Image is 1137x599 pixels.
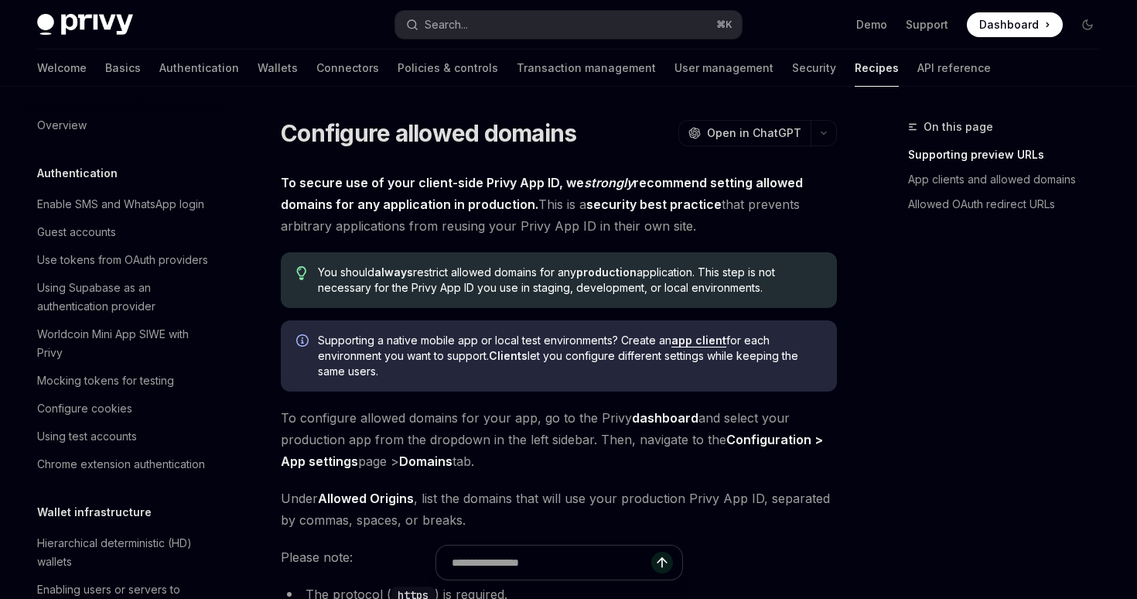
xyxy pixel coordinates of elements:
[399,454,452,469] strong: Domains
[37,371,174,390] div: Mocking tokens for testing
[908,192,1112,217] a: Allowed OAuth redirect URLs
[281,175,803,212] strong: To secure use of your client-side Privy App ID, we recommend setting allowed domains for any appl...
[37,279,213,316] div: Using Supabase as an authentication provider
[707,125,801,141] span: Open in ChatGPT
[37,399,132,418] div: Configure cookies
[979,17,1039,33] span: Dashboard
[651,552,673,573] button: Send message
[37,427,137,446] div: Using test accounts
[25,190,223,218] a: Enable SMS and WhatsApp login
[908,142,1112,167] a: Supporting preview URLs
[37,455,205,474] div: Chrome extension authentication
[281,488,837,531] span: Under , list the domains that will use your production Privy App ID, separated by commas, spaces,...
[632,410,698,426] a: dashboard
[37,534,213,571] div: Hierarchical deterministic (HD) wallets
[374,265,413,279] strong: always
[517,50,656,87] a: Transaction management
[281,172,837,237] span: This is a that prevents arbitrary applications from reusing your Privy App ID in their own site.
[395,11,741,39] button: Search...⌘K
[281,119,576,147] h1: Configure allowed domains
[37,325,213,362] div: Worldcoin Mini App SIWE with Privy
[37,116,87,135] div: Overview
[25,367,223,395] a: Mocking tokens for testing
[489,349,528,362] strong: Clients
[632,410,698,426] strong: dashboard
[678,120,811,146] button: Open in ChatGPT
[1075,12,1100,37] button: Toggle dark mode
[25,450,223,478] a: Chrome extension authentication
[584,175,633,190] em: strongly
[25,529,223,576] a: Hierarchical deterministic (HD) wallets
[37,503,152,522] h5: Wallet infrastructure
[25,395,223,423] a: Configure cookies
[105,50,141,87] a: Basics
[924,118,993,136] span: On this page
[25,111,223,139] a: Overview
[318,333,821,379] span: Supporting a native mobile app or local test environments? Create an for each environment you wan...
[967,12,1063,37] a: Dashboard
[908,167,1112,192] a: App clients and allowed domains
[425,15,468,34] div: Search...
[281,407,837,472] span: To configure allowed domains for your app, go to the Privy and select your production app from th...
[25,320,223,367] a: Worldcoin Mini App SIWE with Privy
[37,251,208,269] div: Use tokens from OAuth providers
[318,265,821,296] span: You should restrict allowed domains for any application. This step is not necessary for the Privy...
[318,491,414,506] strong: Allowed Origins
[159,50,239,87] a: Authentication
[855,50,899,87] a: Recipes
[398,50,498,87] a: Policies & controls
[37,14,133,36] img: dark logo
[586,197,722,212] strong: security best practice
[296,266,307,280] svg: Tip
[37,164,118,183] h5: Authentication
[25,246,223,274] a: Use tokens from OAuth providers
[906,17,948,33] a: Support
[674,50,773,87] a: User management
[671,334,726,347] a: app client
[576,265,637,279] strong: production
[856,17,887,33] a: Demo
[917,50,991,87] a: API reference
[37,223,116,241] div: Guest accounts
[25,218,223,246] a: Guest accounts
[316,50,379,87] a: Connectors
[258,50,298,87] a: Wallets
[792,50,836,87] a: Security
[25,423,223,450] a: Using test accounts
[37,50,87,87] a: Welcome
[296,334,312,350] svg: Info
[716,19,732,31] span: ⌘ K
[25,274,223,320] a: Using Supabase as an authentication provider
[37,195,204,214] div: Enable SMS and WhatsApp login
